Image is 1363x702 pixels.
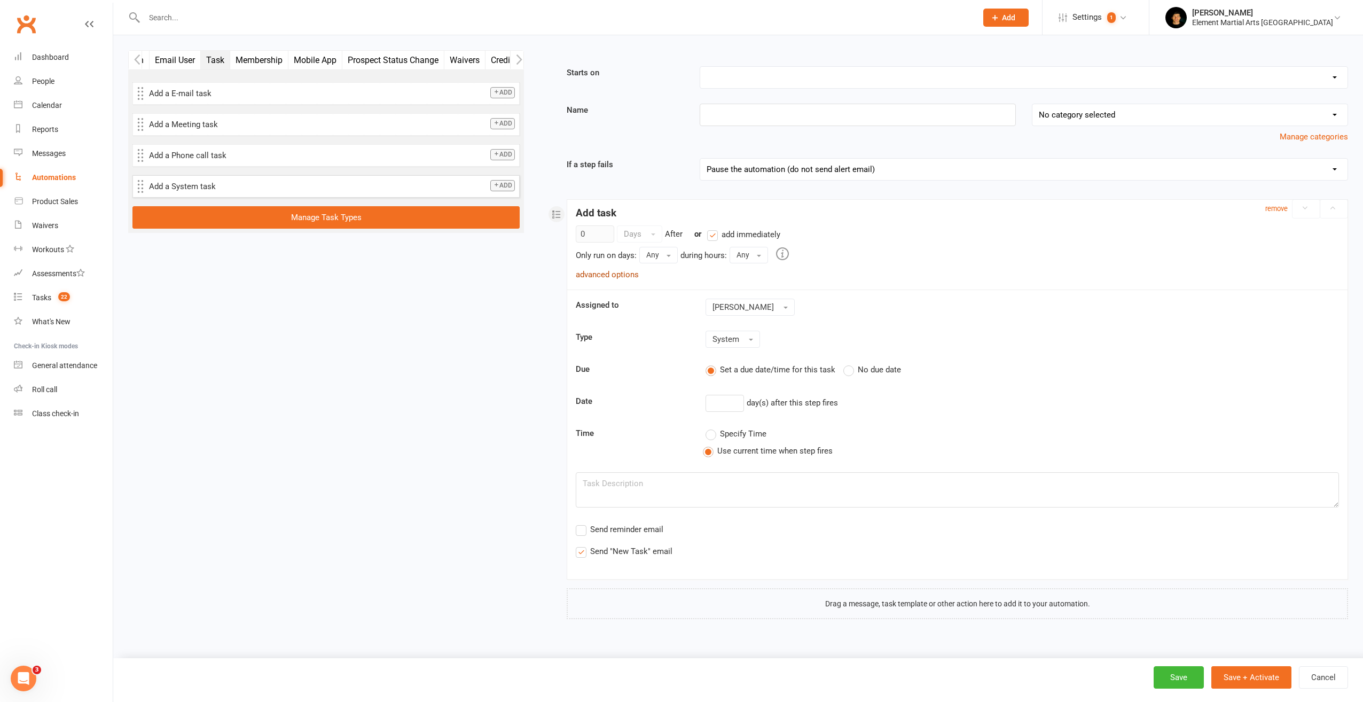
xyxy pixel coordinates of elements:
[13,11,40,37] a: Clubworx
[1072,5,1102,29] span: Settings
[32,221,58,230] div: Waivers
[1107,12,1116,23] span: 1
[688,228,780,241] div: or
[1211,666,1291,689] button: Save + Activate
[706,299,795,316] button: [PERSON_NAME]
[568,299,698,311] label: Assigned to
[14,310,113,334] a: What's New
[32,125,58,134] div: Reports
[712,302,774,312] span: [PERSON_NAME]
[14,238,113,262] a: Workouts
[730,247,768,263] button: Any
[485,51,552,69] button: Credit Voucher
[576,249,637,262] div: Only run on days:
[14,286,113,310] a: Tasks 22
[1192,18,1333,27] div: Element Martial Arts [GEOGRAPHIC_DATA]
[568,395,698,408] label: Date
[568,427,698,440] label: Time
[141,10,969,25] input: Search...
[720,363,835,375] span: Set a due date/time for this task
[11,666,36,691] iframe: Intercom live chat
[1154,666,1204,689] button: Save
[32,361,97,370] div: General attendance
[712,334,739,344] span: System
[14,262,113,286] a: Assessments
[14,45,113,69] a: Dashboard
[288,51,342,69] button: Mobile App
[58,292,70,301] span: 22
[576,207,616,219] strong: Add task
[1165,7,1187,28] img: thumb_image1752621665.png
[1002,13,1015,22] span: Add
[14,166,113,190] a: Automations
[490,149,515,160] button: Add
[32,149,66,158] div: Messages
[32,101,62,110] div: Calendar
[490,180,515,191] button: Add
[342,51,444,69] button: Prospect Status Change
[14,402,113,426] a: Class kiosk mode
[132,206,520,229] button: Manage Task Types
[14,118,113,142] a: Reports
[32,173,76,182] div: Automations
[32,409,79,418] div: Class check-in
[717,444,833,456] span: Use current time when step fires
[639,247,678,263] button: Any
[14,354,113,378] a: General attendance kiosk mode
[1192,8,1333,18] div: [PERSON_NAME]
[1299,666,1348,689] button: Cancel
[576,270,639,279] a: advanced options
[568,331,698,344] label: Type
[706,331,760,348] button: System
[149,87,515,100] p: Add a E-mail task
[1280,130,1348,143] button: Manage categories
[32,53,69,61] div: Dashboard
[149,180,515,193] p: Add a System task
[590,523,663,534] span: Send reminder email
[1265,205,1288,213] small: remove
[14,214,113,238] a: Waivers
[150,51,201,69] button: Email User
[32,317,70,326] div: What's New
[32,269,85,278] div: Assessments
[698,395,1347,412] div: day(s) after this step fires
[568,363,698,376] label: Due
[983,9,1029,27] button: Add
[559,158,692,171] label: If a step fails
[32,77,54,85] div: People
[32,385,57,394] div: Roll call
[559,66,692,79] label: Starts on
[559,104,692,116] label: Name
[201,51,230,69] button: Task
[590,545,672,556] span: Send "New Task" email
[149,118,515,131] p: Add a Meeting task
[230,51,288,69] button: Membership
[32,293,51,302] div: Tasks
[14,190,113,214] a: Product Sales
[722,228,780,239] span: add immediately
[14,93,113,118] a: Calendar
[680,249,727,262] div: during hours:
[858,363,901,375] span: No due date
[444,51,485,69] button: Waivers
[149,149,515,162] p: Add a Phone call task
[14,69,113,93] a: People
[32,197,78,206] div: Product Sales
[490,87,515,98] button: Add
[665,229,683,239] span: After
[720,427,766,439] span: Specify Time
[33,666,41,674] span: 3
[14,142,113,166] a: Messages
[14,378,113,402] a: Roll call
[32,245,64,254] div: Workouts
[490,118,515,129] button: Add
